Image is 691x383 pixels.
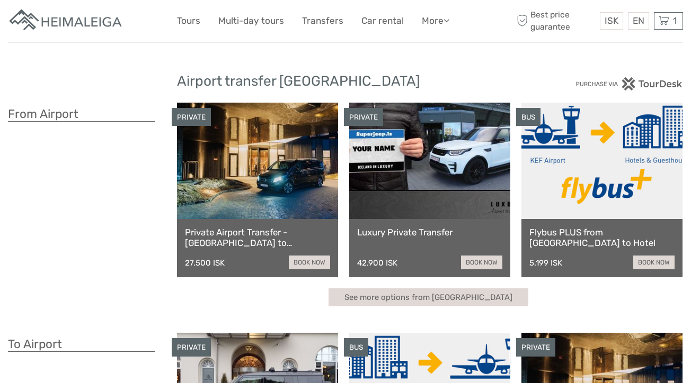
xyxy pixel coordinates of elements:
img: PurchaseViaTourDesk.png [575,77,683,90]
div: PRIVATE [516,338,555,357]
h3: From Airport [8,107,155,122]
a: Car rental [361,13,404,29]
a: book now [633,256,675,269]
div: BUS [344,338,368,357]
div: PRIVATE [344,108,383,126]
div: 27.500 ISK [185,258,225,268]
div: PRIVATE [172,338,211,357]
div: BUS [516,108,541,126]
a: Tours [177,13,200,29]
div: 42.900 ISK [357,258,397,268]
a: See more options from [GEOGRAPHIC_DATA] [329,288,528,307]
span: Best price guarantee [515,9,598,32]
a: book now [289,256,330,269]
div: EN [628,12,649,30]
span: ISK [605,15,618,26]
h3: To Airport [8,337,155,352]
a: Private Airport Transfer - [GEOGRAPHIC_DATA] to [GEOGRAPHIC_DATA] [185,227,330,249]
a: book now [461,256,502,269]
div: PRIVATE [172,108,211,126]
a: Multi-day tours [218,13,284,29]
a: Flybus PLUS from [GEOGRAPHIC_DATA] to Hotel [529,227,675,249]
a: More [422,13,449,29]
h2: Airport transfer [GEOGRAPHIC_DATA] [177,73,515,90]
img: Apartments in Reykjavik [8,8,125,34]
span: 1 [671,15,678,26]
div: 5.199 ISK [529,258,562,268]
a: Transfers [302,13,343,29]
a: Luxury Private Transfer [357,227,502,238]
